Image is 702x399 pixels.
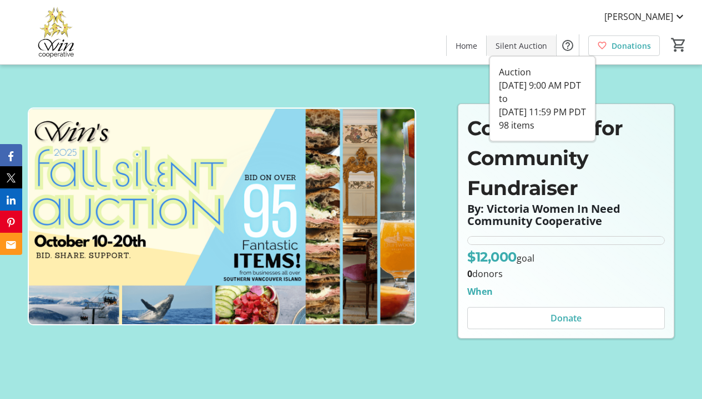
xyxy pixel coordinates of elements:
[28,108,416,326] img: Campaign CTA Media Photo
[467,203,665,227] p: By: Victoria Women In Need Community Cooperative
[669,35,689,55] button: Cart
[447,35,486,56] a: Home
[7,4,105,60] img: Victoria Women In Need Community Cooperative's Logo
[467,116,623,200] span: Community for Community Fundraiser
[499,79,586,92] div: [DATE] 9:00 AM PDT
[499,65,586,79] div: Auction
[499,92,586,105] div: to
[499,119,586,132] div: 98 items
[551,311,582,325] span: Donate
[557,34,579,57] button: Help
[467,268,472,280] b: 0
[496,40,547,52] span: Silent Auction
[467,236,665,245] div: 0% of fundraising goal reached
[499,105,586,119] div: [DATE] 11:59 PM PDT
[467,249,517,265] span: $12,000
[456,40,477,52] span: Home
[467,285,493,298] div: When
[467,307,665,329] button: Donate
[588,35,660,56] a: Donations
[612,40,651,52] span: Donations
[467,267,665,280] p: donors
[595,8,695,25] button: [PERSON_NAME]
[467,247,534,267] p: goal
[487,35,556,56] a: Silent Auction
[604,10,673,23] span: [PERSON_NAME]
